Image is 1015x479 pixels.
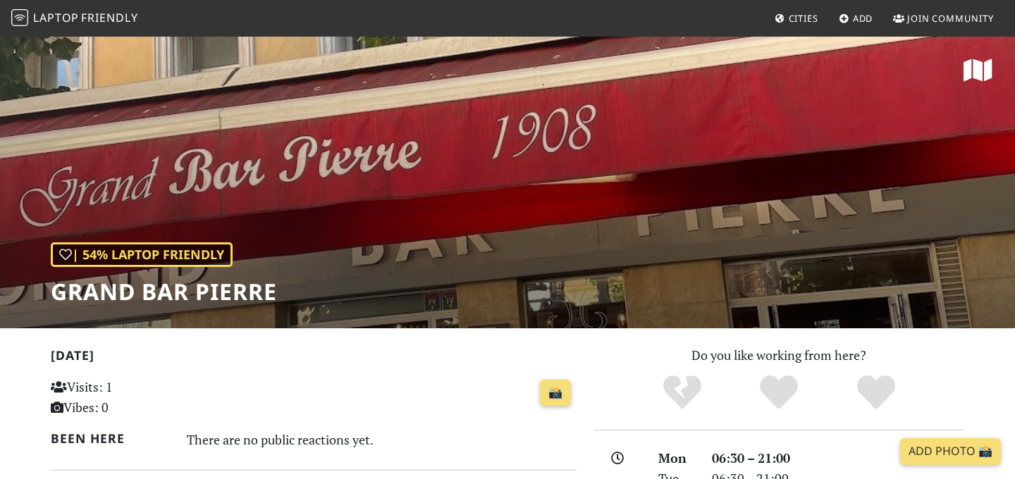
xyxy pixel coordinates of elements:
h2: Been here [51,431,170,446]
h2: [DATE] [51,348,577,368]
a: Add Photo 📸 [900,438,1001,465]
img: LaptopFriendly [11,9,28,26]
a: Cities [769,6,824,31]
a: LaptopFriendly LaptopFriendly [11,6,138,31]
p: Visits: 1 Vibes: 0 [51,377,215,418]
a: Add [833,6,879,31]
div: No [634,373,731,412]
a: Join Community [887,6,999,31]
div: 06:30 – 21:00 [703,448,973,468]
div: Yes [730,373,828,412]
div: | 54% Laptop Friendly [51,242,233,267]
span: Cities [789,12,818,25]
span: Laptop [33,10,79,25]
div: Definitely! [828,373,925,412]
span: Friendly [81,10,137,25]
a: 📸 [540,380,571,406]
div: There are no public reactions yet. [187,428,577,451]
span: Add [853,12,873,25]
h1: Grand Bar Pierre [51,278,277,305]
p: Do you like working from here? [593,345,964,366]
span: Join Community [907,12,994,25]
div: Mon [650,448,703,468]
